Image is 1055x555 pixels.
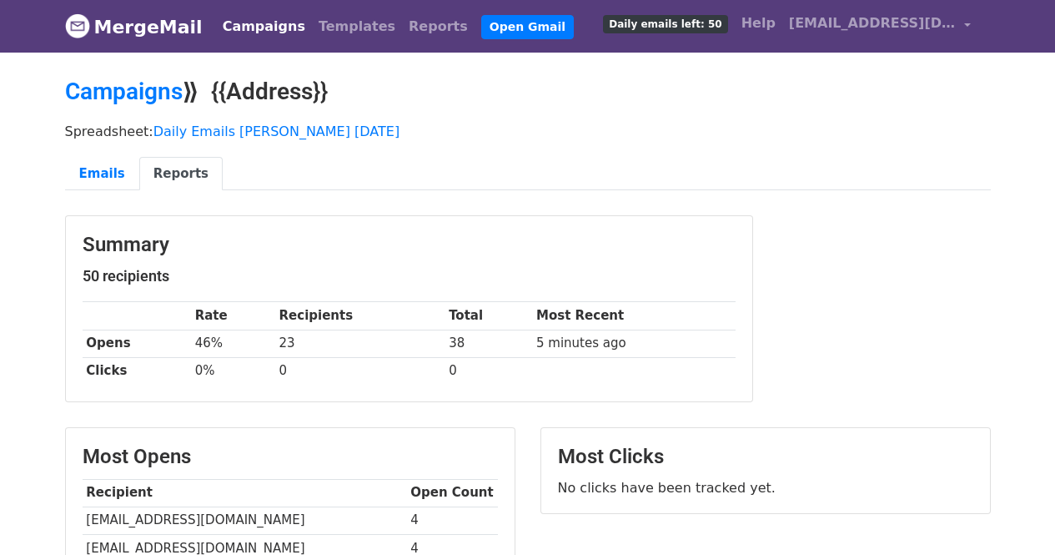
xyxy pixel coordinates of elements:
td: 0 [445,357,532,385]
a: [EMAIL_ADDRESS][DOMAIN_NAME] [782,7,977,46]
a: Daily emails left: 50 [596,7,734,40]
h2: ⟫ {{Address}} [65,78,991,106]
p: Spreadsheet: [65,123,991,140]
img: MergeMail logo [65,13,90,38]
a: Daily Emails [PERSON_NAME] [DATE] [153,124,399,139]
a: Open Gmail [481,15,574,39]
iframe: Chat Widget [972,475,1055,555]
td: 0% [191,357,275,385]
th: Total [445,302,532,330]
th: Opens [83,330,191,357]
a: Templates [312,10,402,43]
h3: Most Opens [83,445,498,469]
a: Campaigns [65,78,183,105]
h3: Summary [83,233,736,257]
a: Reports [139,157,223,191]
th: Recipients [275,302,445,330]
a: Help [735,7,782,40]
td: 46% [191,330,275,357]
span: [EMAIL_ADDRESS][DOMAIN_NAME] [789,13,956,33]
th: Most Recent [532,302,735,330]
td: [EMAIL_ADDRESS][DOMAIN_NAME] [83,507,407,534]
a: Reports [402,10,475,43]
th: Recipient [83,479,407,507]
a: MergeMail [65,9,203,44]
th: Clicks [83,357,191,385]
a: Emails [65,157,139,191]
span: Daily emails left: 50 [603,15,727,33]
p: No clicks have been tracked yet. [558,479,973,497]
a: Campaigns [216,10,312,43]
th: Open Count [407,479,498,507]
td: 23 [275,330,445,357]
h5: 50 recipients [83,267,736,285]
td: 4 [407,507,498,534]
td: 5 minutes ago [532,330,735,357]
td: 38 [445,330,532,357]
h3: Most Clicks [558,445,973,469]
th: Rate [191,302,275,330]
td: 0 [275,357,445,385]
